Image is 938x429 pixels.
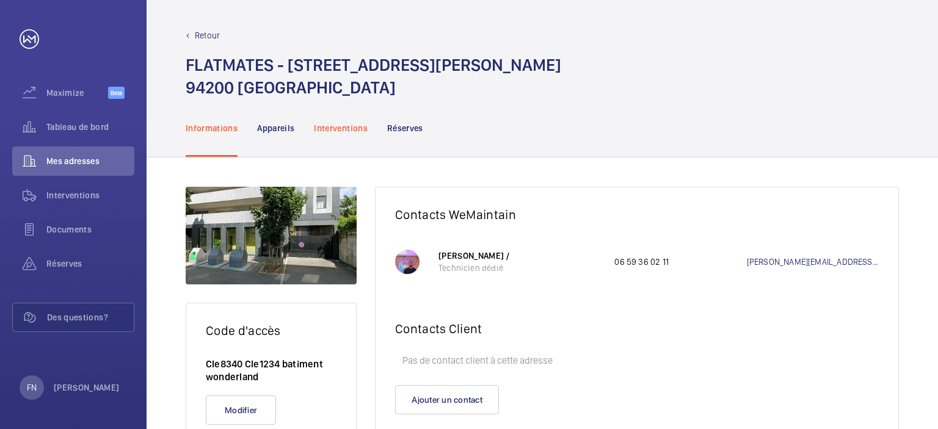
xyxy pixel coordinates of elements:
span: Des questions? [47,311,134,323]
span: Beta [108,87,125,99]
h1: FLATMATES - [STREET_ADDRESS][PERSON_NAME] 94200 [GEOGRAPHIC_DATA] [186,54,561,99]
h2: Contacts Client [395,321,879,336]
p: Appareils [257,122,294,134]
span: Documents [46,223,134,236]
p: Technicien dédié [438,262,602,274]
p: [PERSON_NAME] [54,381,120,394]
p: Interventions [314,122,368,134]
span: Interventions [46,189,134,201]
p: Informations [186,122,238,134]
p: Retour [195,29,220,41]
p: [PERSON_NAME] / [438,250,602,262]
p: Cle8340 Cle1234 batiment wonderland [206,358,336,383]
a: [PERSON_NAME][EMAIL_ADDRESS][DOMAIN_NAME] [747,256,879,268]
span: Maximize [46,87,108,99]
p: 06 59 36 02 11 [614,256,746,268]
button: Ajouter un contact [395,385,499,414]
h2: Contacts WeMaintain [395,207,879,222]
p: Réserves [387,122,423,134]
p: FN [27,381,37,394]
span: Réserves [46,258,134,270]
span: Tableau de bord [46,121,134,133]
h2: Code d'accès [206,323,336,338]
span: Mes adresses [46,155,134,167]
button: Modifier [206,395,276,425]
p: Pas de contact client à cette adresse [395,348,879,373]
